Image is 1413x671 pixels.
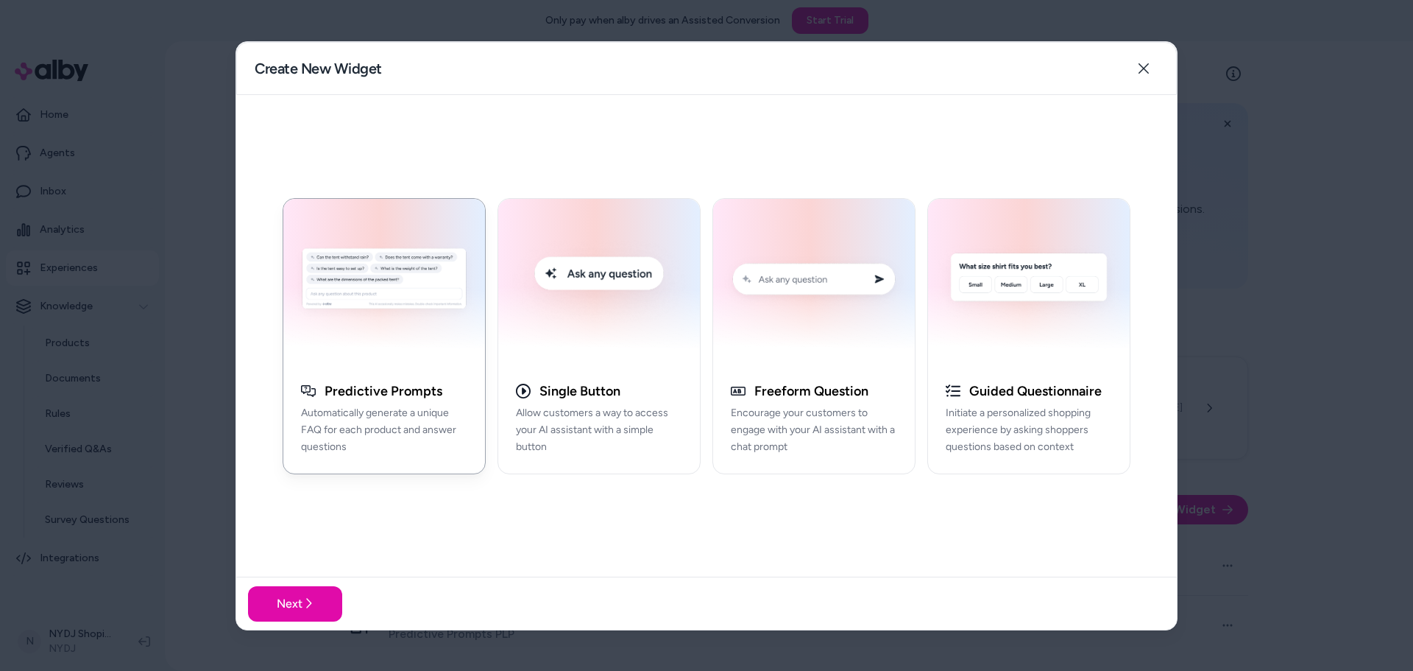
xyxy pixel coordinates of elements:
h3: Predictive Prompts [325,382,442,399]
button: Conversation Prompt ExampleFreeform QuestionEncourage your customers to engage with your AI assis... [712,197,916,474]
h2: Create New Widget [255,58,382,79]
p: Allow customers a way to access your AI assistant with a simple button [516,405,682,455]
img: Conversation Prompt Example [722,207,906,356]
img: Generative Q&A Example [292,207,476,356]
p: Encourage your customers to engage with your AI assistant with a chat prompt [731,405,897,455]
button: AI Initial Question ExampleGuided QuestionnaireInitiate a personalized shopping experience by ask... [927,197,1130,474]
button: Single Button Embed ExampleSingle ButtonAllow customers a way to access your AI assistant with a ... [497,197,701,474]
h3: Freeform Question [754,382,868,399]
button: Generative Q&A ExamplePredictive PromptsAutomatically generate a unique FAQ for each product and ... [283,197,486,474]
p: Initiate a personalized shopping experience by asking shoppers questions based on context [946,405,1112,455]
img: Single Button Embed Example [507,207,691,356]
h3: Guided Questionnaire [969,382,1102,399]
img: AI Initial Question Example [937,207,1121,356]
p: Automatically generate a unique FAQ for each product and answer questions [301,405,467,455]
h3: Single Button [539,382,620,399]
button: Next [248,586,342,621]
